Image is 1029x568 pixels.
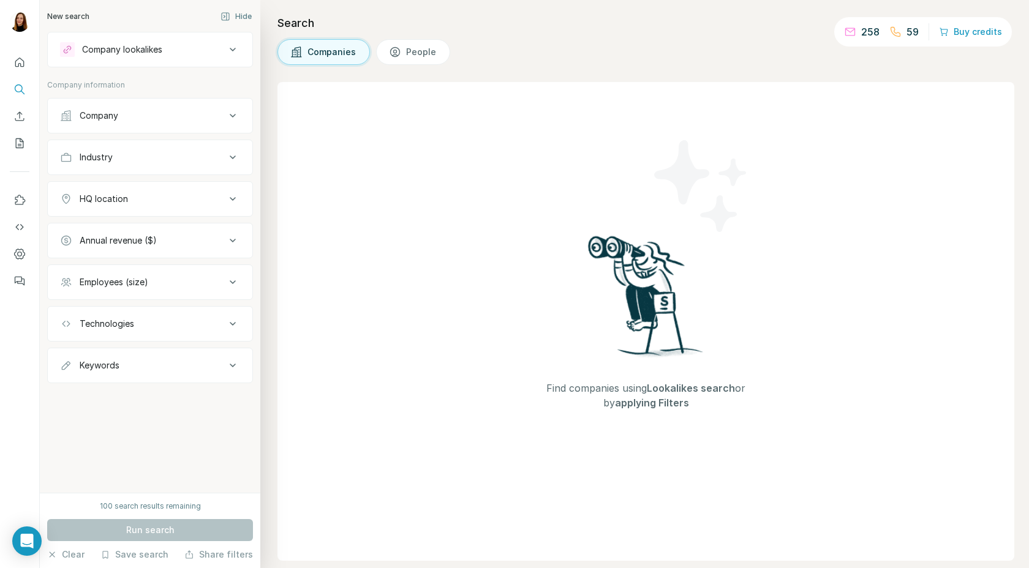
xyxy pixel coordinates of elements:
div: Industry [80,151,113,163]
button: Use Surfe API [10,216,29,238]
button: Feedback [10,270,29,292]
div: New search [47,11,89,22]
button: Hide [212,7,260,26]
p: Company information [47,80,253,91]
button: Save search [100,548,168,561]
img: Avatar [10,12,29,32]
button: Keywords [48,351,252,380]
span: Find companies using or by [536,381,756,410]
button: Share filters [184,548,253,561]
button: Dashboard [10,243,29,265]
span: Lookalikes search [647,382,735,394]
button: Employees (size) [48,267,252,297]
div: Annual revenue ($) [80,234,157,247]
button: Enrich CSV [10,105,29,127]
button: Company lookalikes [48,35,252,64]
button: Buy credits [939,23,1002,40]
button: Search [10,78,29,100]
button: Company [48,101,252,130]
p: 59 [907,24,919,39]
img: Surfe Illustration - Woman searching with binoculars [582,233,710,369]
button: Technologies [48,309,252,338]
img: Surfe Illustration - Stars [646,131,756,241]
button: Industry [48,143,252,172]
button: HQ location [48,184,252,214]
div: 100 search results remaining [100,501,201,512]
div: HQ location [80,193,128,205]
button: Annual revenue ($) [48,226,252,255]
h4: Search [277,15,1014,32]
span: applying Filters [615,397,689,409]
div: Keywords [80,359,119,372]
button: Quick start [10,51,29,73]
div: Company [80,110,118,122]
button: My lists [10,132,29,154]
div: Employees (size) [80,276,148,288]
div: Open Intercom Messenger [12,526,42,556]
p: 258 [861,24,880,39]
button: Clear [47,548,85,561]
div: Company lookalikes [82,43,162,56]
span: People [406,46,437,58]
span: Companies [307,46,357,58]
button: Use Surfe on LinkedIn [10,189,29,211]
div: Technologies [80,318,134,330]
